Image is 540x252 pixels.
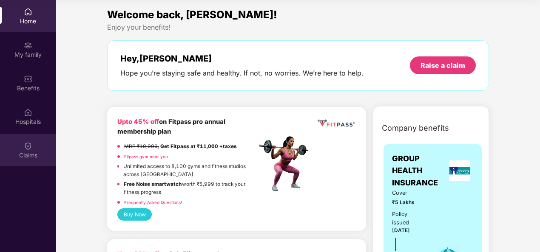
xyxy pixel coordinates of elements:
a: Frequently Asked Questions! [124,200,182,205]
div: Raise a claim [421,61,465,70]
img: fppp.png [316,117,356,129]
del: MRP ₹19,999, [124,143,159,149]
button: Buy Now [117,208,152,221]
img: insurerLogo [449,160,470,181]
div: Policy issued [392,210,422,227]
img: svg+xml;base64,PHN2ZyBpZD0iQ2xhaW0iIHhtbG5zPSJodHRwOi8vd3d3LnczLm9yZy8yMDAwL3N2ZyIgd2lkdGg9IjIwIi... [24,142,32,150]
div: Hope you’re staying safe and healthy. If not, no worries. We’re here to help. [120,69,364,78]
span: Welcome back, [PERSON_NAME]! [107,8,277,21]
span: Cover [392,189,422,197]
a: Fitpass gym near you [124,154,168,159]
img: svg+xml;base64,PHN2ZyBpZD0iQmVuZWZpdHMiIHhtbG5zPSJodHRwOi8vd3d3LnczLm9yZy8yMDAwL3N2ZyIgd2lkdGg9Ij... [24,75,32,83]
span: GROUP HEALTH INSURANCE [392,153,446,189]
div: Enjoy your benefits! [107,23,489,32]
span: [DATE] [392,227,410,233]
img: svg+xml;base64,PHN2ZyBpZD0iSG9zcGl0YWxzIiB4bWxucz0iaHR0cDovL3d3dy53My5vcmcvMjAwMC9zdmciIHdpZHRoPS... [24,108,32,117]
strong: Get Fitpass at ₹11,000 +taxes [160,143,237,149]
b: Upto 45% off [117,118,159,126]
p: Unlimited access to 8,100 gyms and fitness studios across [GEOGRAPHIC_DATA] [123,162,256,178]
img: fpp.png [256,134,316,193]
img: svg+xml;base64,PHN2ZyB3aWR0aD0iMjAiIGhlaWdodD0iMjAiIHZpZXdCb3g9IjAgMCAyMCAyMCIgZmlsbD0ibm9uZSIgeG... [24,41,32,50]
span: ₹5 Lakhs [392,199,422,207]
strong: Free Noise smartwatch [124,181,182,187]
span: Company benefits [382,122,449,134]
p: worth ₹5,999 to track your fitness progress [124,180,256,196]
img: svg+xml;base64,PHN2ZyBpZD0iSG9tZSIgeG1sbnM9Imh0dHA6Ly93d3cudzMub3JnLzIwMDAvc3ZnIiB3aWR0aD0iMjAiIG... [24,8,32,16]
div: Hey, [PERSON_NAME] [120,53,364,64]
b: on Fitpass pro annual membership plan [117,118,225,135]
